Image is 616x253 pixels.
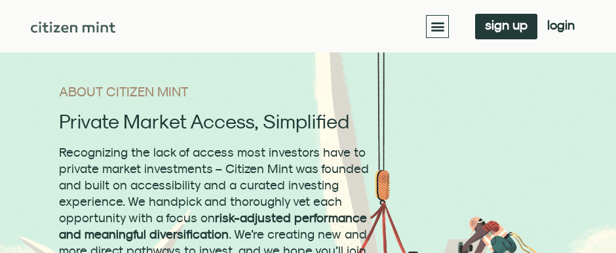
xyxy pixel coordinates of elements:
span: login [547,20,575,29]
img: Citizen Mint [31,22,115,33]
h1: ABOUT CITIZEN MINT [59,85,384,98]
span: sign up [485,20,528,29]
a: login [537,14,585,39]
h2: Private Market Access, Simplified [59,111,384,131]
div: Menu Toggle [426,15,449,38]
a: sign up [475,14,537,39]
